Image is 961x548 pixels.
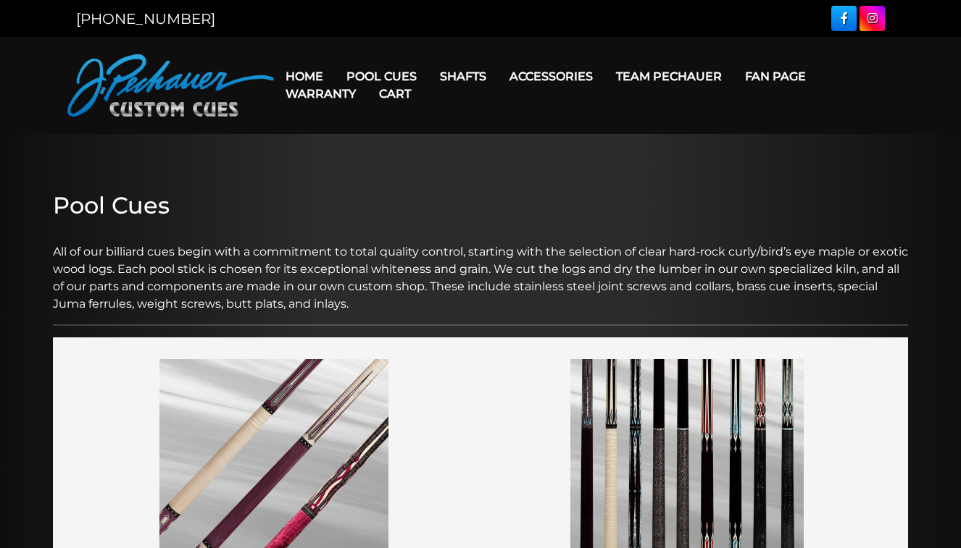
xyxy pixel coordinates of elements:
[53,226,908,313] p: All of our billiard cues begin with a commitment to total quality control, starting with the sele...
[335,58,428,95] a: Pool Cues
[604,58,733,95] a: Team Pechauer
[367,75,423,112] a: Cart
[498,58,604,95] a: Accessories
[274,75,367,112] a: Warranty
[274,58,335,95] a: Home
[428,58,498,95] a: Shafts
[53,192,908,219] h2: Pool Cues
[67,54,274,117] img: Pechauer Custom Cues
[76,10,215,28] a: [PHONE_NUMBER]
[733,58,818,95] a: Fan Page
